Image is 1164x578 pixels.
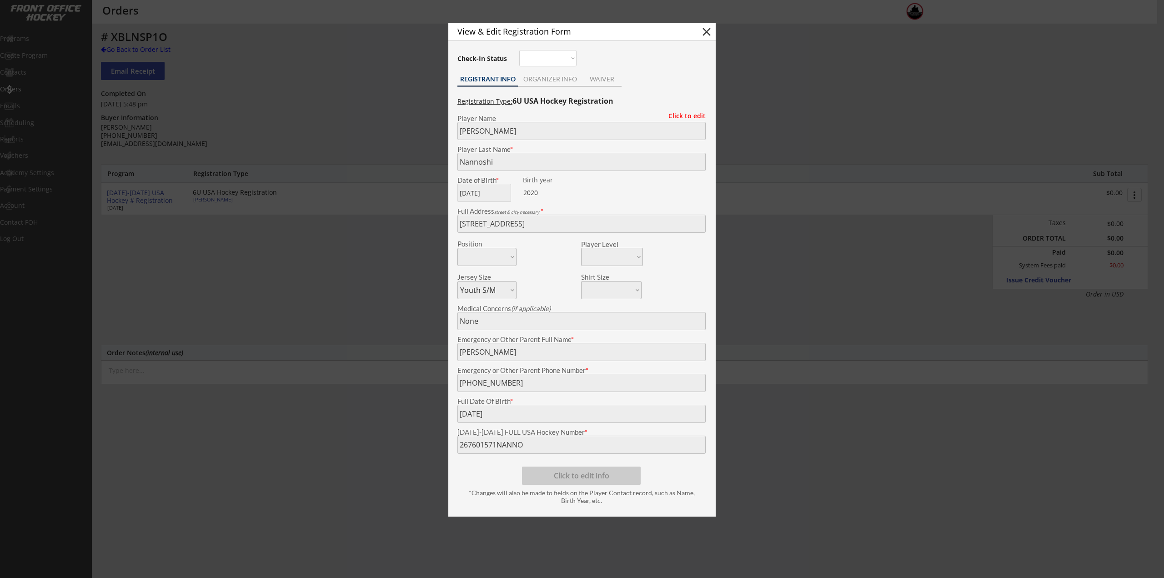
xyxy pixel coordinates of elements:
[581,241,643,248] div: Player Level
[662,113,706,119] div: Click to edit
[457,398,706,405] div: Full Date Of Birth
[457,336,706,343] div: Emergency or Other Parent Full Name
[457,429,706,436] div: [DATE]-[DATE] FULL USA Hockey Number
[457,215,706,233] input: Street, City, Province/State
[457,55,509,62] div: Check-In Status
[457,274,504,281] div: Jersey Size
[457,97,512,106] u: Registration Type:
[523,188,580,197] div: 2020
[457,241,504,247] div: Position
[522,467,641,485] button: Click to edit info
[581,274,628,281] div: Shirt Size
[462,489,701,505] div: *Changes will also be made to fields on the Player Contact record, such as Name, Birth Year, etc.
[457,177,517,184] div: Date of Birth
[512,96,613,106] strong: 6U USA Hockey Registration
[700,25,713,39] button: close
[511,304,551,312] em: (if applicable)
[518,76,582,82] div: ORGANIZER INFO
[457,312,706,330] input: Allergies, injuries, etc.
[494,209,539,215] em: street & city necessary
[457,208,706,215] div: Full Address
[457,115,706,122] div: Player Name
[523,177,580,184] div: We are transitioning the system to collect and store date of birth instead of just birth year to ...
[457,367,706,374] div: Emergency or Other Parent Phone Number
[457,76,518,82] div: REGISTRANT INFO
[457,305,706,312] div: Medical Concerns
[457,146,706,153] div: Player Last Name
[582,76,622,82] div: WAIVER
[457,27,684,35] div: View & Edit Registration Form
[523,177,580,183] div: Birth year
